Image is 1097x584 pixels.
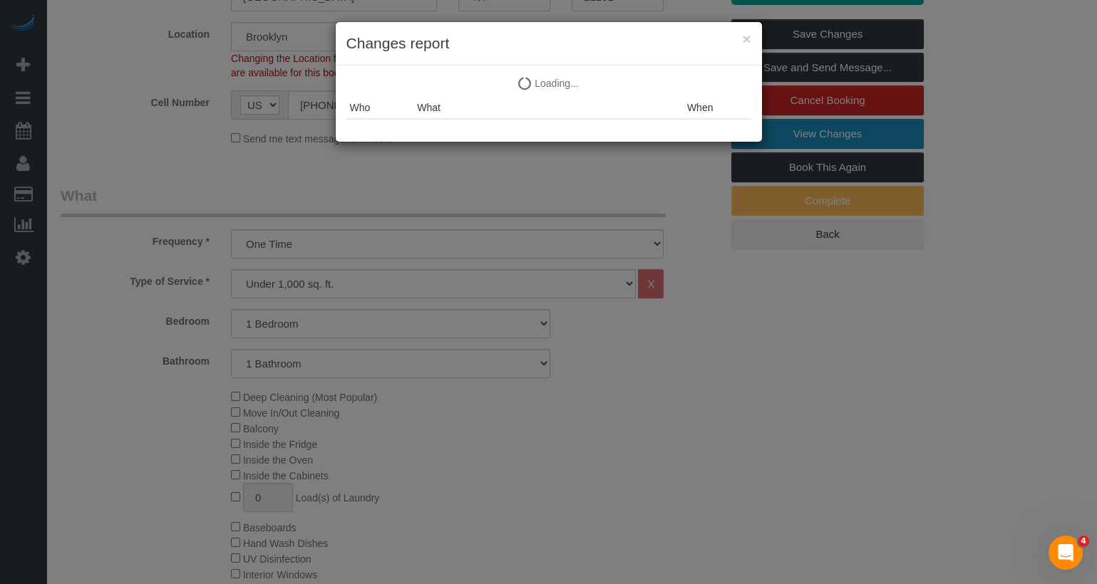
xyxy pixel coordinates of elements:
th: Who [346,97,414,119]
iframe: Intercom live chat [1049,536,1083,570]
p: Loading... [346,76,751,90]
span: 4 [1078,536,1089,547]
button: × [742,31,751,46]
th: What [413,97,684,119]
sui-modal: Changes report [336,22,762,142]
h3: Changes report [346,33,751,54]
th: When [684,97,751,119]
